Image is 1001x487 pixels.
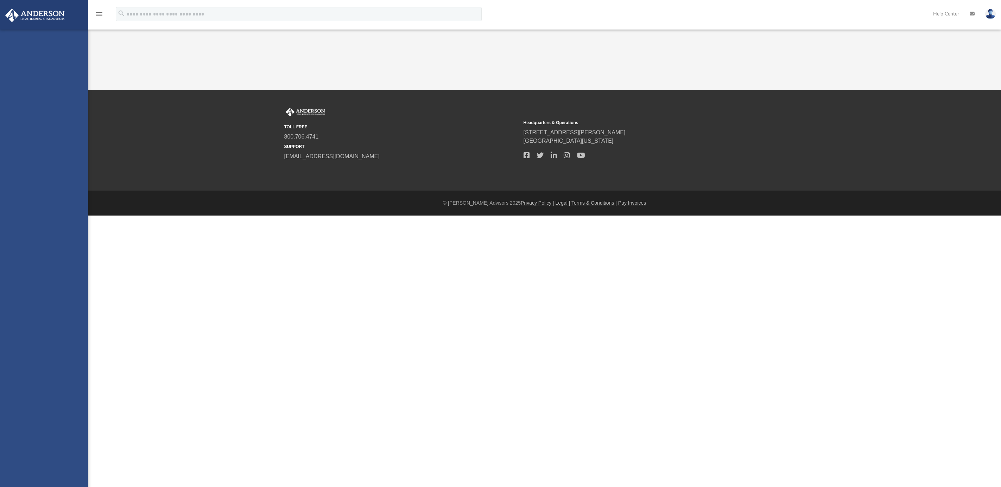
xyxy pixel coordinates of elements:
small: Headquarters & Operations [524,120,758,126]
div: © [PERSON_NAME] Advisors 2025 [88,199,1001,207]
i: search [118,9,125,17]
a: Pay Invoices [618,200,646,206]
a: Legal | [556,200,570,206]
i: menu [95,10,103,18]
a: Privacy Policy | [521,200,554,206]
a: menu [95,13,103,18]
small: TOLL FREE [284,124,519,130]
img: Anderson Advisors Platinum Portal [284,108,327,117]
a: [STREET_ADDRESS][PERSON_NAME] [524,129,626,135]
small: SUPPORT [284,143,519,150]
a: Terms & Conditions | [571,200,617,206]
img: Anderson Advisors Platinum Portal [3,8,67,22]
a: 800.706.4741 [284,134,319,140]
img: User Pic [985,9,996,19]
a: [EMAIL_ADDRESS][DOMAIN_NAME] [284,153,380,159]
a: [GEOGRAPHIC_DATA][US_STATE] [524,138,614,144]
